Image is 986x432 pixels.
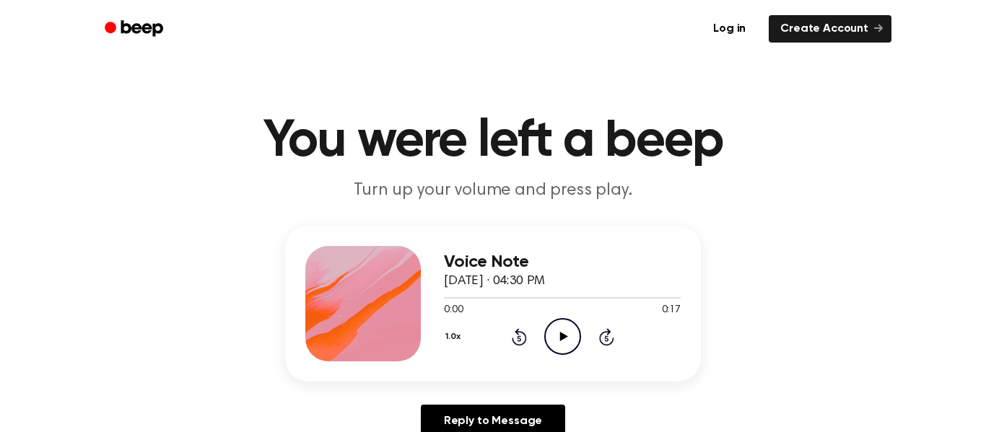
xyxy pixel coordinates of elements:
a: Beep [95,15,176,43]
span: [DATE] · 04:30 PM [444,275,545,288]
a: Log in [699,12,760,45]
a: Create Account [769,15,891,43]
span: 0:17 [662,303,681,318]
h3: Voice Note [444,252,681,272]
h1: You were left a beep [123,115,863,167]
p: Turn up your volume and press play. [216,179,770,203]
span: 0:00 [444,303,463,318]
button: 1.0x [444,325,466,349]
